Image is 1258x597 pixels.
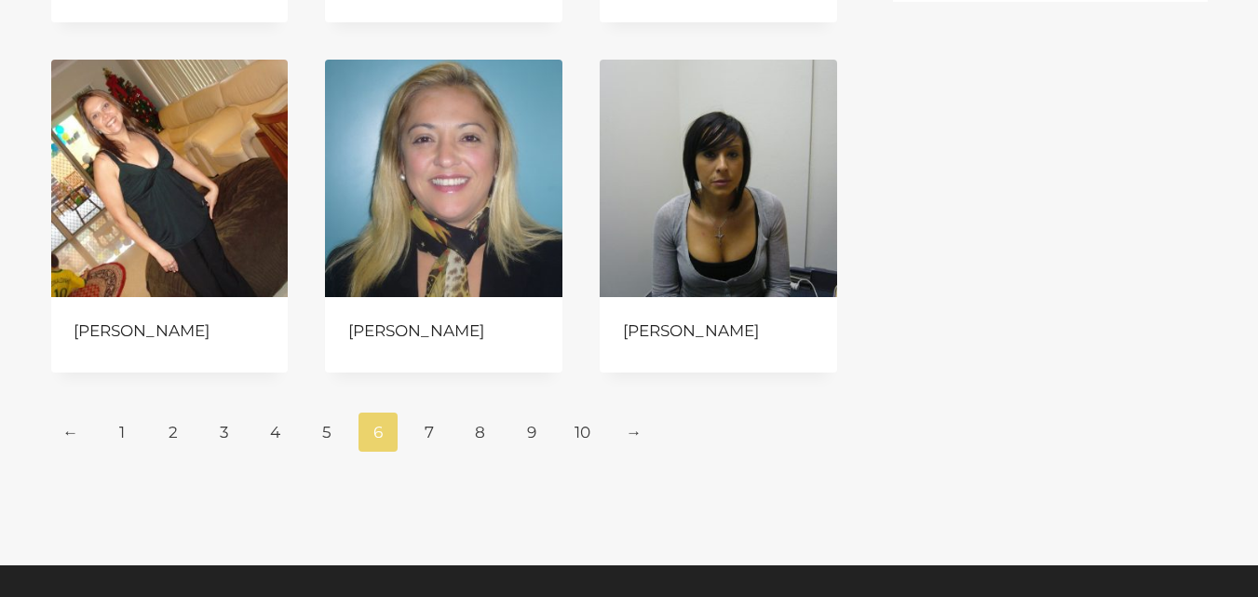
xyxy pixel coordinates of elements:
[256,413,296,452] a: Page 4
[51,413,91,452] a: ←
[615,413,655,452] a: →
[461,413,501,452] a: Page 8
[307,413,347,452] a: Page 5
[410,413,450,452] a: Page 7
[348,321,484,340] a: [PERSON_NAME]
[623,321,759,340] a: [PERSON_NAME]
[51,60,289,297] img: Samantha
[102,413,142,452] a: Page 1
[358,413,399,452] span: Page 6
[600,60,837,297] img: Anna
[512,413,552,452] a: Page 9
[205,413,245,452] a: Page 3
[154,413,194,452] a: Page 2
[74,321,210,340] a: [PERSON_NAME]
[325,60,562,297] img: Julia
[51,413,838,452] nav: Product Pagination
[563,413,603,452] a: Page 10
